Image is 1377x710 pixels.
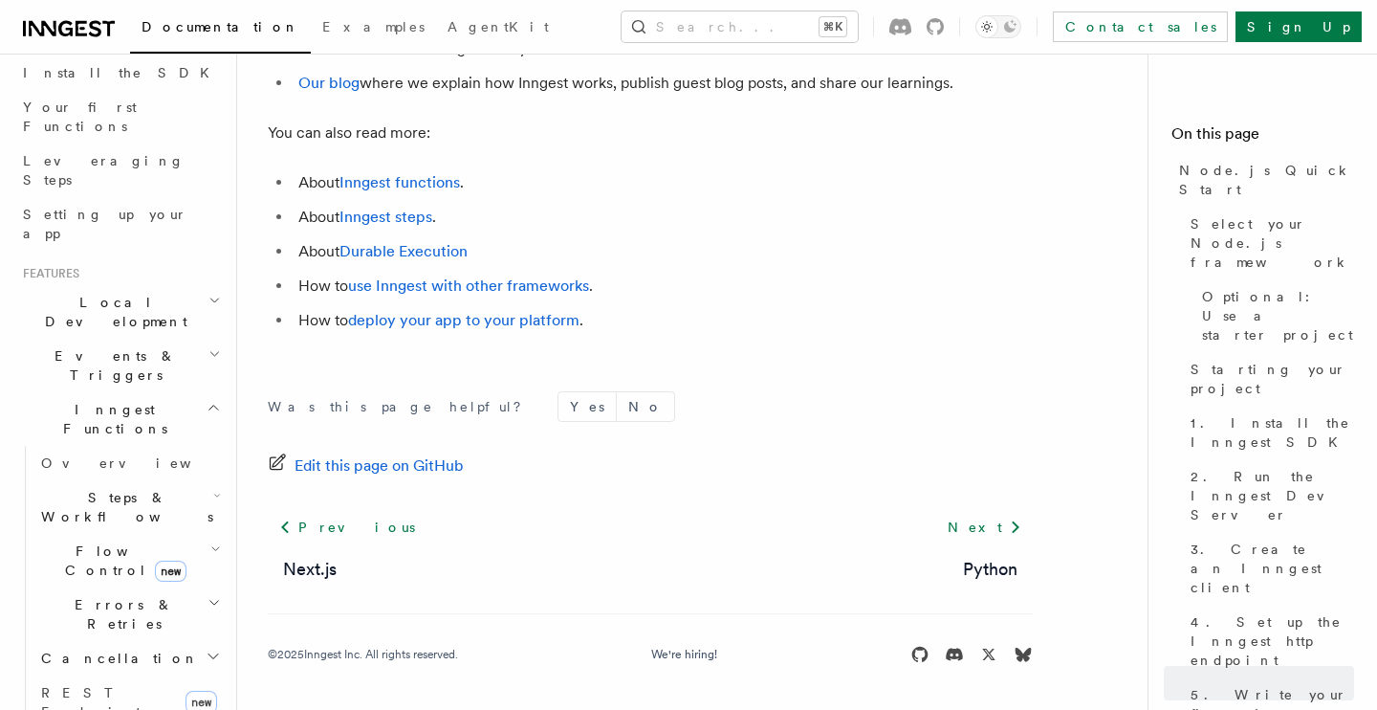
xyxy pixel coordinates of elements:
a: Sign Up [1235,11,1362,42]
a: Inngest functions [339,173,460,191]
p: You can also read more: [268,120,1033,146]
a: Next [936,510,1033,544]
button: Cancellation [33,641,225,676]
button: Toggle dark mode [975,15,1021,38]
a: Examples [311,6,436,52]
span: 2. Run the Inngest Dev Server [1191,467,1354,524]
a: We're hiring! [651,647,717,662]
a: Durable Execution [339,242,468,260]
a: Next.js [283,556,337,583]
a: Contact sales [1053,11,1228,42]
span: Steps & Workflows [33,488,213,526]
li: How to . [293,273,1033,300]
a: Setting up your app [15,197,225,251]
span: Cancellation [33,649,199,668]
span: Optional: Use a starter project [1202,287,1354,344]
div: © 2025 Inngest Inc. All rights reserved. [268,647,458,662]
button: Inngest Functions [15,392,225,446]
a: Previous [268,510,426,544]
button: Flow Controlnew [33,534,225,588]
span: Events & Triggers [15,346,208,385]
span: Setting up your app [23,207,187,241]
a: Case studies [298,39,385,57]
span: new [155,561,186,582]
a: 3. Create an Inngest client [1183,532,1354,605]
span: Errors & Retries [33,595,208,633]
h4: On this page [1171,122,1354,153]
a: Inngest steps [339,208,432,226]
a: 2. Run the Inngest Dev Server [1183,459,1354,532]
a: AgentKit [436,6,560,52]
button: Search...⌘K [622,11,858,42]
kbd: ⌘K [820,17,846,36]
a: Edit this page on GitHub [268,453,464,479]
p: Was this page helpful? [268,397,535,416]
a: Documentation [130,6,311,54]
a: deploy your app to your platform [348,311,579,329]
a: use Inngest with other frameworks [348,277,589,295]
button: No [617,392,674,421]
a: Python [963,556,1017,583]
span: AgentKit [448,19,549,34]
button: Steps & Workflows [33,480,225,534]
a: Install the SDK [15,55,225,90]
span: Local Development [15,293,208,331]
span: Features [15,266,79,281]
span: Documentation [142,19,299,34]
span: Leveraging Steps [23,153,185,188]
a: Our blog [298,74,360,92]
span: Overview [41,455,238,471]
span: 3. Create an Inngest client [1191,540,1354,597]
li: How to . [293,307,1033,334]
a: 4. Set up the Inngest http endpoint [1183,605,1354,677]
span: Flow Control [33,542,210,580]
li: About [293,238,1033,265]
span: Edit this page on GitHub [295,453,464,479]
a: Select your Node.js framework [1183,207,1354,279]
span: Install the SDK [23,65,221,80]
a: Overview [33,446,225,480]
button: Errors & Retries [33,588,225,641]
span: Your first Functions [23,100,137,134]
li: About . [293,169,1033,196]
span: Inngest Functions [15,400,207,438]
li: About . [293,204,1033,231]
span: 1. Install the Inngest SDK [1191,413,1354,452]
span: 4. Set up the Inngest http endpoint [1191,612,1354,670]
button: Yes [558,392,616,421]
li: where we explain how Inngest works, publish guest blog posts, and share our learnings. [293,70,1033,97]
span: Select your Node.js framework [1191,214,1354,272]
span: Starting your project [1191,360,1354,398]
button: Local Development [15,285,225,339]
a: Leveraging Steps [15,144,225,197]
a: 1. Install the Inngest SDK [1183,406,1354,459]
a: Starting your project [1183,352,1354,406]
a: Node.js Quick Start [1171,153,1354,207]
span: Examples [322,19,425,34]
a: Optional: Use a starter project [1194,279,1354,352]
a: Your first Functions [15,90,225,144]
span: Node.js Quick Start [1179,161,1354,199]
button: Events & Triggers [15,339,225,392]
